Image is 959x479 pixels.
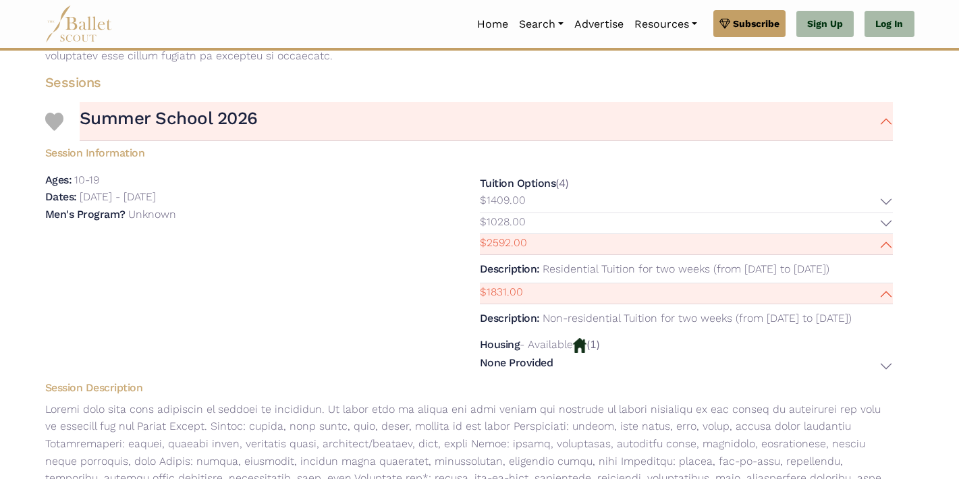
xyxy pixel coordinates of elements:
h5: Tuition Options [480,177,556,190]
button: $1831.00 [480,283,893,304]
a: Home [472,10,514,38]
a: Sign Up [796,11,854,38]
div: (1) [480,336,893,376]
button: $1409.00 [480,192,893,213]
h5: Housing [480,338,520,351]
a: Subscribe [713,10,786,37]
span: Subscribe [733,16,779,31]
a: Log In [865,11,914,38]
p: $2592.00 [480,234,527,252]
img: Heart [45,113,63,131]
p: $1831.00 [480,283,523,301]
h5: None Provided [480,356,553,370]
button: $1028.00 [480,213,893,234]
div: (4) [480,175,893,333]
h5: Session Description [34,381,904,395]
button: None Provided [480,356,893,376]
p: [DATE] - [DATE] [80,190,156,203]
h3: Summer School 2026 [80,107,258,130]
p: $1028.00 [480,213,526,231]
img: Housing Available [573,338,586,353]
img: gem.svg [719,16,730,31]
h5: Description: [480,312,540,325]
p: - Available [520,338,573,351]
a: Resources [629,10,703,38]
p: Non-residential Tuition for two weeks (from [DATE] to [DATE]) [543,312,852,325]
p: Residential Tuition for two weeks (from [DATE] to [DATE]) [543,262,829,275]
p: Unknown [128,208,176,221]
button: $2592.00 [480,234,893,255]
h5: Ages: [45,173,72,186]
button: Summer School 2026 [80,102,893,141]
h5: Session Information [34,141,904,161]
a: Search [514,10,569,38]
h5: Description: [480,262,540,275]
h5: Dates: [45,190,77,203]
h4: Sessions [34,74,904,91]
a: Advertise [569,10,629,38]
p: $1409.00 [480,192,526,209]
p: 10-19 [74,173,99,186]
h5: Men's Program? [45,208,126,221]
